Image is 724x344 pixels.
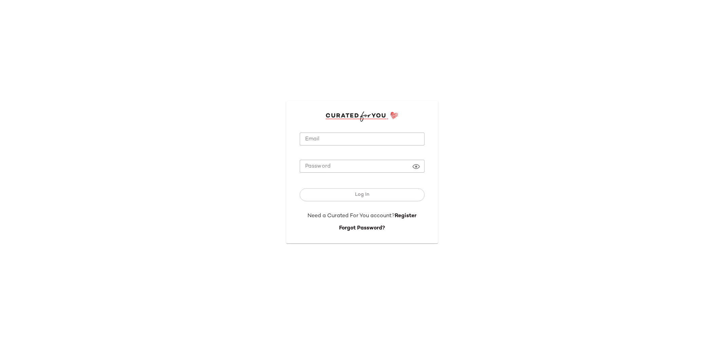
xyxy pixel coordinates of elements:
[326,111,398,122] img: cfy_login_logo.DGdB1djN.svg
[308,213,395,219] span: Need a Curated For You account?
[395,213,416,219] a: Register
[300,188,425,201] button: Log In
[339,225,385,231] a: Forgot Password?
[355,192,369,197] span: Log In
